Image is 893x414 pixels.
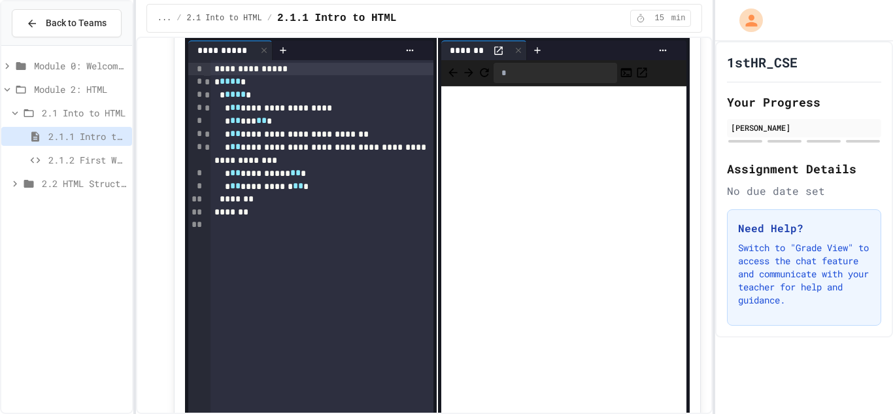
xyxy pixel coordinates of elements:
span: 2.1.1 Intro to HTML [48,129,127,143]
span: Forward [462,65,475,80]
div: My Account [726,5,766,35]
span: Back to Teams [46,16,107,30]
h3: Need Help? [738,220,870,236]
span: ... [158,13,172,24]
div: [PERSON_NAME] [731,122,877,133]
button: Console [620,65,633,81]
span: 2.2 HTML Structure [42,177,127,190]
div: No due date set [727,183,881,199]
span: / [177,13,181,24]
p: Switch to "Grade View" to access the chat feature and communicate with your teacher for help and ... [738,241,870,307]
span: 2.1 Into to HTML [187,13,262,24]
span: 2.1 Into to HTML [42,106,127,120]
span: min [671,13,686,24]
h2: Your Progress [727,93,881,111]
span: Module 2: HTML [34,82,127,96]
h2: Assignment Details [727,160,881,178]
span: 2.1.1 Intro to HTML [277,10,396,26]
span: 2.1.2 First Webpage [48,153,127,167]
button: Back to Teams [12,9,122,37]
h1: 1stHR_CSE [727,53,798,71]
span: 15 [649,13,670,24]
span: Module 0: Welcome to Web Development [34,59,127,73]
button: Open in new tab [635,65,649,81]
span: Back [446,65,460,80]
button: Refresh [478,65,491,81]
span: / [267,13,272,24]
